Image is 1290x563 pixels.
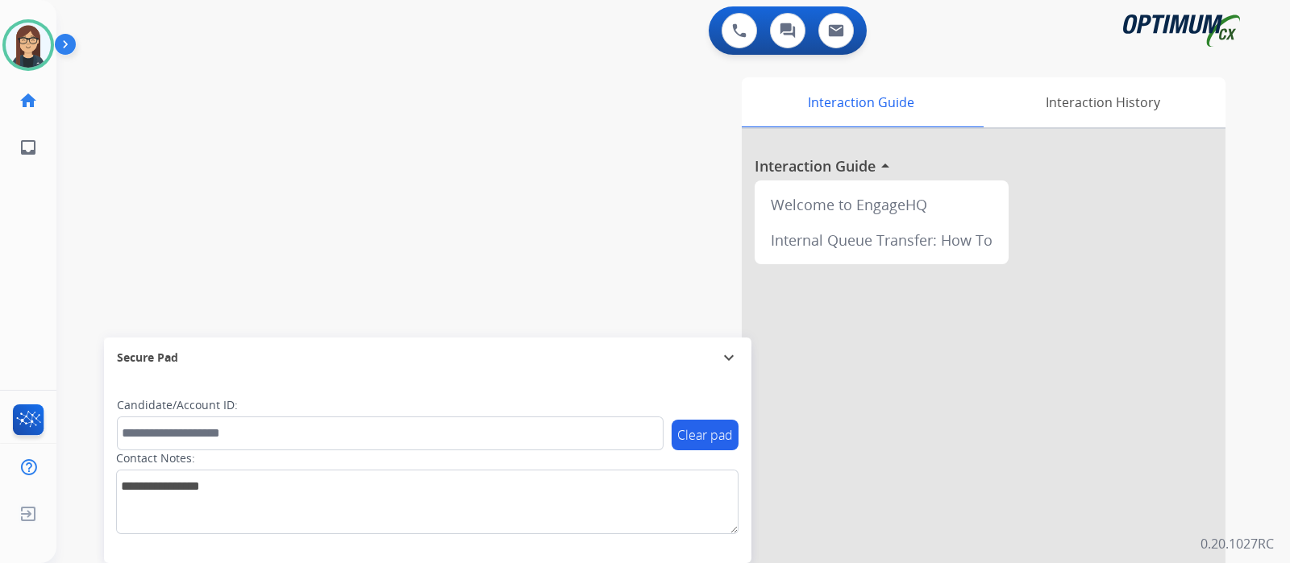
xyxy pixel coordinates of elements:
[980,77,1225,127] div: Interaction History
[116,450,195,466] label: Contact Notes:
[672,420,739,450] button: Clear pad
[117,350,178,366] span: Secure Pad
[117,397,238,413] label: Candidate/Account ID:
[719,348,739,367] mat-icon: expand_more
[1201,534,1274,553] p: 0.20.1027RC
[19,138,38,157] mat-icon: inbox
[761,222,1002,258] div: Internal Queue Transfer: How To
[19,91,38,110] mat-icon: home
[6,23,51,68] img: avatar
[761,187,1002,222] div: Welcome to EngageHQ
[742,77,980,127] div: Interaction Guide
